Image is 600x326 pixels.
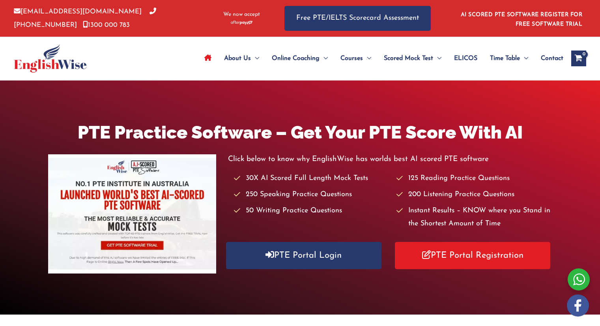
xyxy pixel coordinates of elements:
li: 200 Listening Practice Questions [396,188,552,201]
a: View Shopping Cart, empty [571,51,586,66]
li: 125 Reading Practice Questions [396,172,552,185]
aside: Header Widget 1 [456,6,586,31]
img: Afterpay-Logo [231,21,252,25]
li: Instant Results – KNOW where you Stand in the Shortest Amount of Time [396,204,552,231]
a: Contact [535,45,563,72]
a: Scored Mock TestMenu Toggle [378,45,448,72]
a: [EMAIL_ADDRESS][DOMAIN_NAME] [14,8,142,15]
span: Time Table [490,45,520,72]
a: 1300 000 783 [83,22,130,28]
nav: Site Navigation: Main Menu [198,45,563,72]
a: PTE Portal Login [226,242,381,269]
span: We now accept [223,11,260,19]
span: Online Coaching [272,45,320,72]
a: [PHONE_NUMBER] [14,8,156,28]
a: About UsMenu Toggle [218,45,265,72]
img: cropped-ew-logo [14,44,87,73]
img: white-facebook.png [567,294,589,317]
a: AI SCORED PTE SOFTWARE REGISTER FOR FREE SOFTWARE TRIAL [461,12,583,27]
li: 30X AI Scored Full Length Mock Tests [234,172,389,185]
span: Menu Toggle [433,45,441,72]
a: ELICOS [448,45,484,72]
span: Scored Mock Test [384,45,433,72]
a: CoursesMenu Toggle [334,45,378,72]
a: PTE Portal Registration [395,242,550,269]
span: Menu Toggle [520,45,528,72]
img: pte-institute-main [48,154,216,274]
span: Menu Toggle [251,45,259,72]
span: Menu Toggle [320,45,328,72]
span: Contact [541,45,563,72]
p: Click below to know why EnglishWise has worlds best AI scored PTE software [228,153,552,166]
span: About Us [224,45,251,72]
li: 250 Speaking Practice Questions [234,188,389,201]
li: 50 Writing Practice Questions [234,204,389,217]
span: Courses [340,45,363,72]
h1: PTE Practice Software – Get Your PTE Score With AI [48,120,552,145]
a: Free PTE/IELTS Scorecard Assessment [284,6,431,31]
span: Menu Toggle [363,45,371,72]
span: ELICOS [454,45,477,72]
a: Time TableMenu Toggle [484,45,535,72]
a: Online CoachingMenu Toggle [265,45,334,72]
